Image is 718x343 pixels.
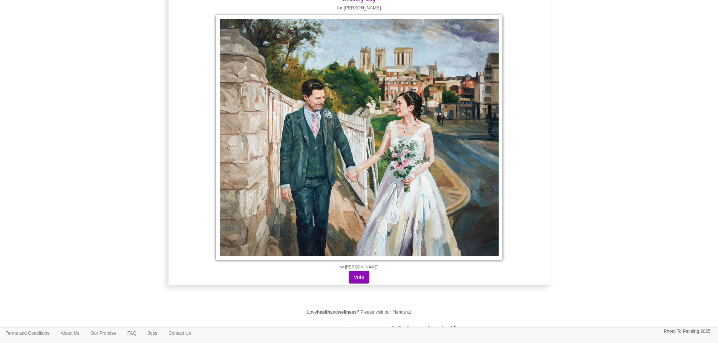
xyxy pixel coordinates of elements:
a: Contact Us [163,328,196,339]
strong: wellness [338,309,357,315]
a: FAQ [122,328,142,339]
button: Vote [349,271,369,284]
a: Jobs [142,328,163,339]
a: About Us [55,328,85,339]
strong: health [317,309,330,315]
p: Photo To Painting 2025 [664,328,710,335]
img: Wedding Day [216,15,502,260]
p: Love and ? Please visit our friends at [172,308,547,316]
a: Our Promise [85,328,121,339]
p: by [PERSON_NAME] [170,264,548,271]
